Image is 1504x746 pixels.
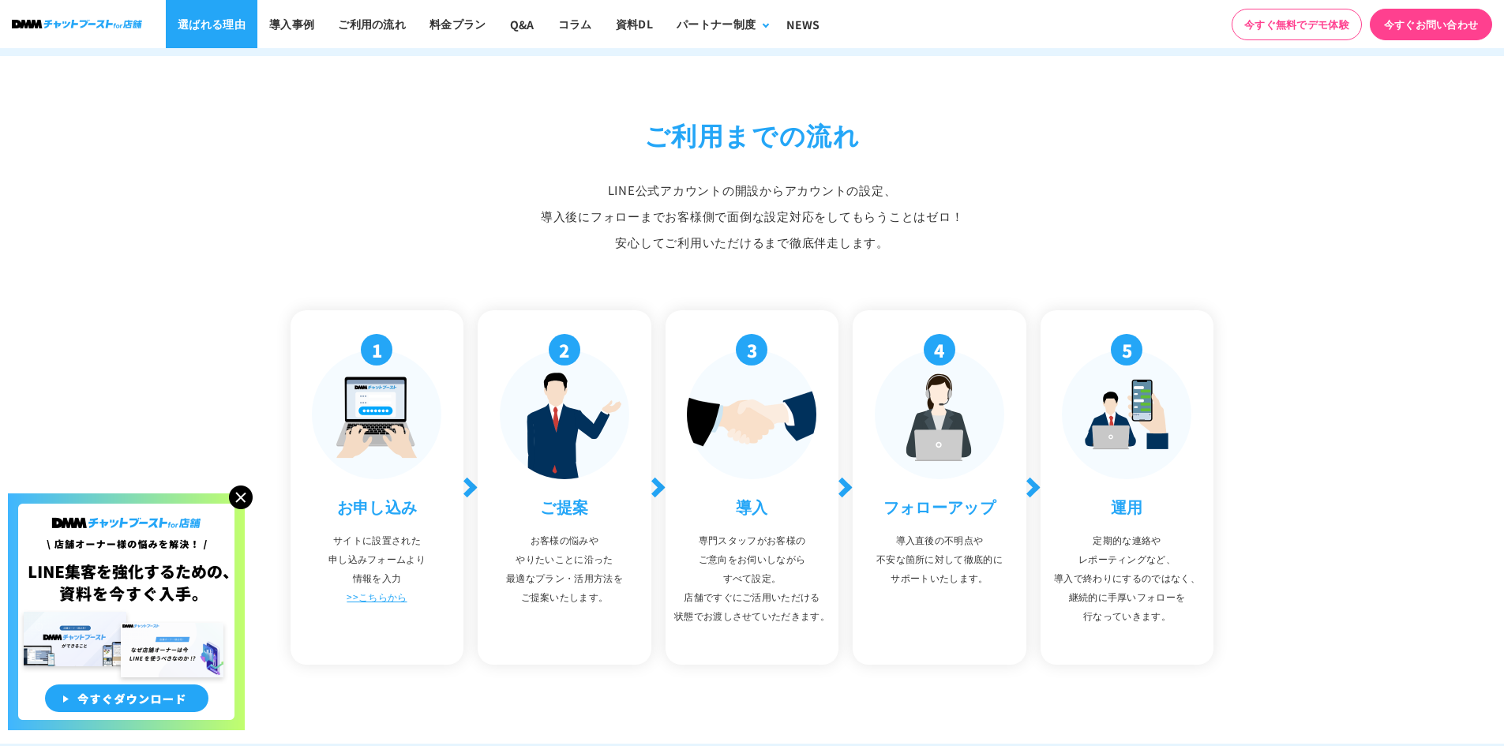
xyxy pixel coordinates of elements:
p: 導入直後の不明点や 不安な箇所に対して徹底的に サポートいたします。 [861,530,1018,587]
p: 5 [1111,334,1142,366]
div: パートナー制度 [677,16,756,32]
h2: お申し込み [298,495,456,519]
h2: ご提案 [486,495,643,519]
h2: ご利用までの流れ [291,115,1214,153]
p: サイトに設置された 申し込みフォームより 情報を入力 [298,530,456,606]
a: >>こちらから [347,590,407,603]
p: 定期的な連絡や レポーティングなど、 導入で終わりにするのではなく、 継続的に手厚いフォローを 行なっていきます。 [1048,530,1206,625]
h2: 運用 [1048,495,1206,519]
img: ロゴ [12,20,142,28]
p: 4 [924,334,955,366]
p: 1 [361,334,392,366]
p: お客様の悩みや やりたいことに沿った 最適なプラン・活用方法を ご提案いたします。 [486,530,643,606]
p: 3 [736,334,767,366]
a: 今すぐお問い合わせ [1370,9,1492,40]
p: 2 [549,334,580,366]
h2: 導入 [673,495,831,519]
a: 店舗オーナー様の悩みを解決!LINE集客を狂化するための資料を今すぐ入手! [8,493,245,512]
h2: フォローアップ [861,495,1018,519]
img: 店舗オーナー様の悩みを解決!LINE集客を狂化するための資料を今すぐ入手! [8,493,245,730]
a: 今すぐ無料でデモ体験 [1232,9,1362,40]
p: LINE公式アカウントの開設からアカウントの設定、 導入後にフォローまでお客様側で面倒な設定対応をしてもらうことはゼロ！ 安心してご利用いただけるまで徹底伴走します。 [291,177,1214,255]
p: 専門スタッフがお客様の ご意向をお伺いしながら すべて設定。 店舗ですぐにご活用いただける 状態でお渡しさせていただきます。 [673,530,831,625]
